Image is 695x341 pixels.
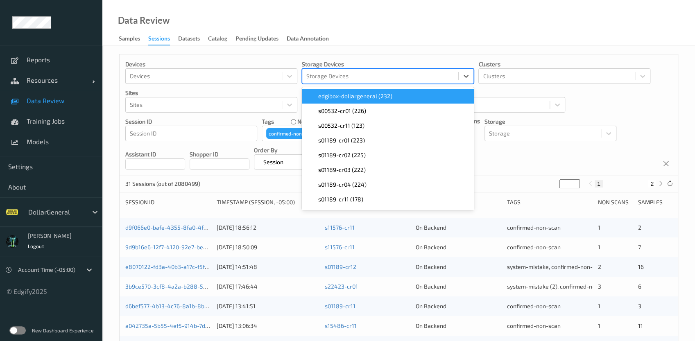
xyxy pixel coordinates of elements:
[125,150,185,158] p: Assistant ID
[598,244,600,251] span: 1
[638,283,641,290] span: 6
[416,302,501,310] div: On Backend
[254,146,324,154] p: Order By
[235,33,287,45] a: Pending Updates
[148,33,178,45] a: Sessions
[148,34,170,45] div: Sessions
[125,198,211,206] div: Session ID
[287,33,337,45] a: Data Annotation
[478,60,650,68] p: Clusters
[638,198,672,206] div: Samples
[325,244,355,251] a: s11576-cr11
[325,303,355,309] a: s01189-cr11
[318,166,366,174] span: s01189-cr03 (222)
[297,117,311,126] label: none
[638,303,641,309] span: 3
[318,122,364,130] span: s00532-cr11 (123)
[598,303,600,309] span: 1
[595,180,603,187] button: 1
[598,224,600,231] span: 1
[638,244,641,251] span: 7
[507,322,561,329] span: confirmed-non-scan
[302,60,474,68] p: Storage Devices
[125,60,297,68] p: Devices
[208,34,227,45] div: Catalog
[638,263,644,270] span: 16
[648,180,656,187] button: 2
[217,263,319,271] div: [DATE] 14:51:48
[416,224,501,232] div: On Backend
[638,322,643,329] span: 11
[208,33,235,45] a: Catalog
[235,34,278,45] div: Pending Updates
[125,224,236,231] a: d9f066e0-bafe-4355-8fa0-4f55ec0dd856
[318,195,363,203] span: s01189-cr11 (178)
[125,89,297,97] p: Sites
[178,34,200,45] div: Datasets
[416,263,501,271] div: On Backend
[484,117,616,126] p: Storage
[325,322,357,329] a: s15486-cr11
[217,243,319,251] div: [DATE] 18:50:09
[318,92,392,100] span: edgibox-dollargeneral (232)
[318,151,366,159] span: s01189-cr02 (225)
[125,283,237,290] a: 3b9ce570-3cf8-4a2a-b288-5e918fa82fa5
[125,303,238,309] a: d6bef577-4b13-4c76-8a1b-8b5397445d9e
[287,34,329,45] div: Data Annotation
[119,34,140,45] div: Samples
[507,263,605,270] span: system-mistake, confirmed-non-scan
[260,158,286,166] p: Session
[217,322,319,330] div: [DATE] 13:06:34
[416,282,501,291] div: On Backend
[125,180,200,188] p: 31 Sessions (out of 2080499)
[318,107,366,115] span: s00532-cr01 (226)
[598,283,601,290] span: 3
[416,322,501,330] div: On Backend
[125,117,257,126] p: Session ID
[217,224,319,232] div: [DATE] 18:56:12
[262,117,274,126] p: Tags
[325,263,356,270] a: s01189-cr12
[325,224,355,231] a: s11576-cr11
[598,263,601,270] span: 2
[507,303,561,309] span: confirmed-non-scan
[125,263,234,270] a: e8070122-fd3a-40b3-a17c-f5f91708a028
[318,181,367,189] span: s01189-cr04 (224)
[507,283,614,290] span: system-mistake (2), confirmed-non-scan
[125,322,236,329] a: a042735a-5b55-4ef5-914b-7d40152ae6bf
[118,16,170,25] div: Data Review
[416,243,501,251] div: On Backend
[318,136,365,145] span: s01189-cr01 (223)
[433,89,565,97] p: Time Field
[325,283,358,290] a: s22423-cr01
[598,198,632,206] div: Non Scans
[507,244,561,251] span: confirmed-non-scan
[598,322,600,329] span: 1
[266,128,315,139] div: confirmed-non-scan
[178,33,208,45] a: Datasets
[217,282,319,291] div: [DATE] 17:46:44
[190,150,249,158] p: Shopper ID
[125,244,235,251] a: 9d9b16e6-12f7-4120-92e7-be42d8657af8
[217,198,319,206] div: Timestamp (Session, -05:00)
[638,224,641,231] span: 2
[217,302,319,310] div: [DATE] 13:41:51
[119,33,148,45] a: Samples
[507,224,561,231] span: confirmed-non-scan
[507,198,593,206] div: Tags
